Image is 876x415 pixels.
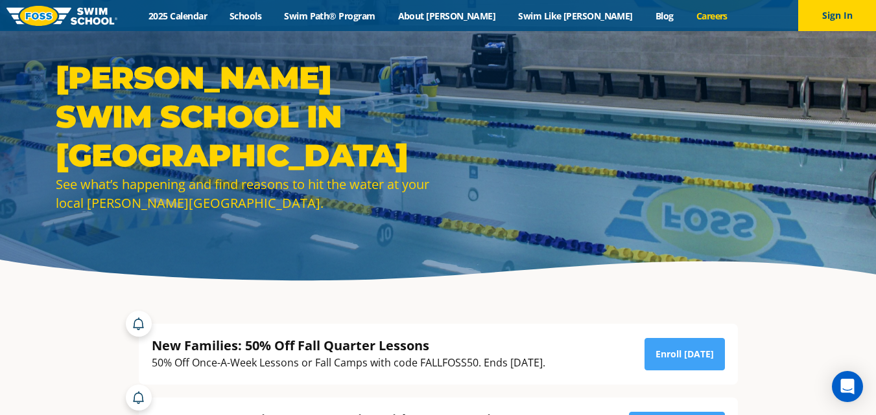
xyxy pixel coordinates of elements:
[56,58,432,175] h1: [PERSON_NAME] Swim School in [GEOGRAPHIC_DATA]
[832,371,863,402] div: Open Intercom Messenger
[273,10,386,22] a: Swim Path® Program
[685,10,739,22] a: Careers
[56,175,432,212] div: See what’s happening and find reasons to hit the water at your local [PERSON_NAME][GEOGRAPHIC_DATA].
[644,10,685,22] a: Blog
[152,337,545,354] div: New Families: 50% Off Fall Quarter Lessons
[386,10,507,22] a: About [PERSON_NAME]
[645,338,725,370] a: Enroll [DATE]
[137,10,219,22] a: 2025 Calendar
[6,6,117,26] img: FOSS Swim School Logo
[507,10,645,22] a: Swim Like [PERSON_NAME]
[152,354,545,372] div: 50% Off Once-A-Week Lessons or Fall Camps with code FALLFOSS50. Ends [DATE].
[219,10,273,22] a: Schools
